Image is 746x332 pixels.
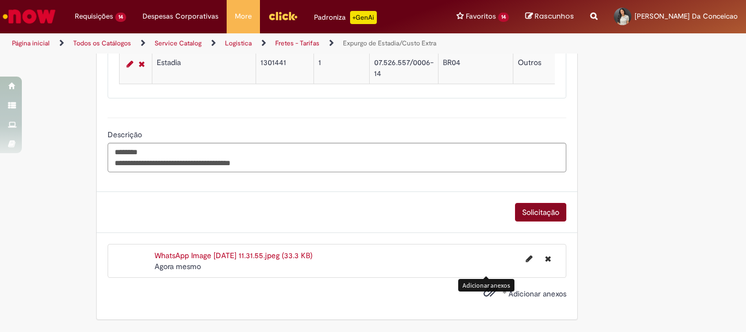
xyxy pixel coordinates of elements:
[535,11,574,21] span: Rascunhos
[108,143,566,172] textarea: Descrição
[225,39,252,48] a: Logistica
[155,251,312,260] a: WhatsApp Image [DATE] 11.31.55.jpeg (33.3 KB)
[108,130,144,139] span: Descrição
[635,11,738,21] span: [PERSON_NAME] Da Conceicao
[256,53,313,84] td: 1301441
[73,39,131,48] a: Todos os Catálogos
[155,39,202,48] a: Service Catalog
[152,53,256,84] td: Estadia
[513,53,587,84] td: Outros
[538,250,558,267] button: Excluir WhatsApp Image 2025-09-30 at 11.31.55.jpeg
[8,33,489,54] ul: Trilhas de página
[155,261,201,271] span: Agora mesmo
[275,39,319,48] a: Fretes - Tarifas
[1,5,57,27] img: ServiceNow
[124,57,136,71] a: Editar Linha 1
[343,39,436,48] a: Expurgo de Estadia/Custo Extra
[12,39,50,48] a: Página inicial
[438,53,513,84] td: BR04
[235,11,252,22] span: More
[143,11,218,22] span: Despesas Corporativas
[314,11,377,24] div: Padroniza
[458,279,514,292] div: Adicionar anexos
[519,250,539,267] button: Editar nome de arquivo WhatsApp Image 2025-09-30 at 11.31.55.jpeg
[155,261,201,271] time: 30/09/2025 11:34:02
[75,11,113,22] span: Requisições
[369,53,438,84] td: 07.526.557/0006-14
[498,13,509,22] span: 14
[268,8,298,24] img: click_logo_yellow_360x200.png
[313,53,369,84] td: 1
[515,203,566,222] button: Solicitação
[350,11,377,24] p: +GenAi
[115,13,126,22] span: 14
[508,289,566,299] span: Adicionar anexos
[525,11,574,22] a: Rascunhos
[466,11,496,22] span: Favoritos
[136,57,147,71] a: Remover linha 1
